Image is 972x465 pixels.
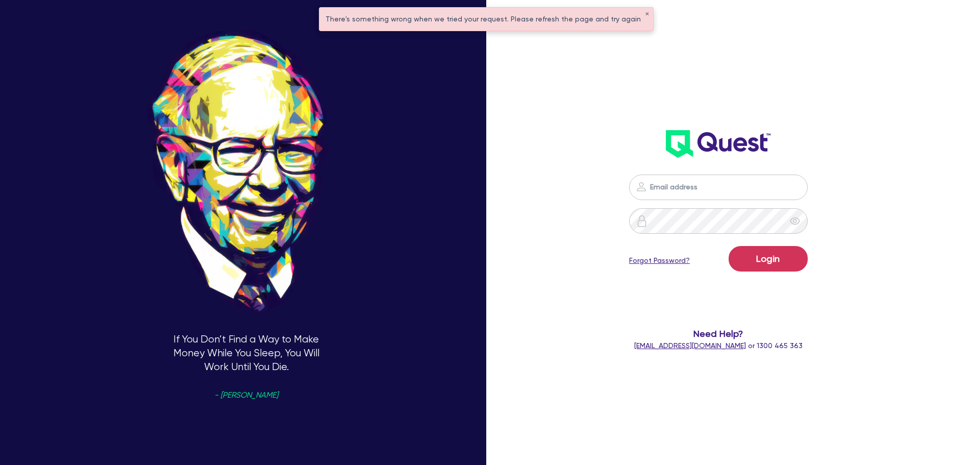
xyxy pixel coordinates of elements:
span: Need Help? [588,327,849,340]
span: eye [790,216,800,226]
input: Email address [629,175,808,200]
div: There's something wrong when we tried your request. Please refresh the page and try again [319,8,653,31]
a: Forgot Password? [629,255,690,266]
img: icon-password [636,215,648,227]
span: - [PERSON_NAME] [214,391,278,399]
img: wH2k97JdezQIQAAAABJRU5ErkJggg== [666,130,770,158]
button: Login [729,246,808,272]
a: [EMAIL_ADDRESS][DOMAIN_NAME] [634,341,746,350]
span: or 1300 465 363 [634,341,803,350]
img: icon-password [635,181,647,193]
button: ✕ [645,12,649,17]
